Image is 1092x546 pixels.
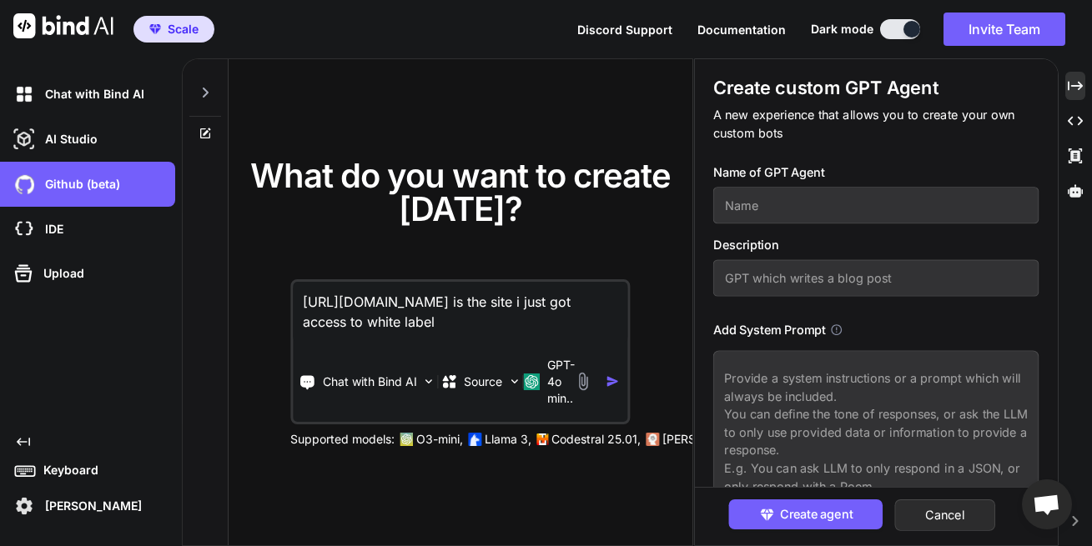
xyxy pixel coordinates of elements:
[38,221,63,238] p: IDE
[422,374,436,388] img: Pick Tools
[468,433,481,446] img: Llama2
[536,433,548,445] img: Mistral-AI
[646,433,659,446] img: claude
[547,357,575,407] p: GPT-4o min..
[38,86,144,103] p: Chat with Bind AI
[10,170,38,198] img: githubDark
[293,282,627,343] textarea: [URL][DOMAIN_NAME] is the site i just got access to white label
[485,431,531,448] p: Llama 3,
[38,131,98,148] p: AI Studio
[290,431,395,448] p: Supported models:
[662,431,824,448] p: [PERSON_NAME] 3.7 Sonnet,
[10,80,38,108] img: darkChat
[323,373,417,390] p: Chat with Bind AI
[780,505,853,523] span: Create agent
[37,462,98,478] p: Keyboard
[38,176,120,193] p: Github (beta)
[697,23,786,37] span: Documentation
[713,76,1039,100] h1: Create custom GPT Agent
[573,372,592,391] img: attachment
[507,374,521,388] img: Pick Models
[416,431,463,448] p: O3-mini,
[524,373,541,390] img: GPT-4o mini
[10,492,38,520] img: settings
[168,21,199,38] span: Scale
[10,215,38,243] img: cloudideIcon
[10,125,38,153] img: darkAi-studio
[895,499,996,531] button: Cancel
[713,106,1039,142] p: A new experience that allows you to create your own custom bots
[133,16,214,43] button: premiumScale
[551,431,641,448] p: Codestral 25.01,
[713,260,1039,297] input: GPT which writes a blog post
[713,320,826,338] h3: Add System Prompt
[37,265,84,282] p: Upload
[149,24,161,34] img: premium
[464,373,502,390] p: Source
[577,21,672,38] button: Discord Support
[606,374,619,388] img: icon
[713,236,1039,254] h3: Description
[713,187,1039,223] input: Name
[577,23,672,37] span: Discord Support
[729,499,883,529] button: Create agent
[713,163,1039,181] h3: Name of GPT Agent
[697,21,786,38] button: Documentation
[944,13,1065,46] button: Invite Team
[13,13,113,38] img: Bind AI
[400,433,413,446] img: GPT-4
[811,21,873,38] span: Dark mode
[250,155,671,229] span: What do you want to create [DATE]?
[1022,479,1072,529] div: Open chat
[38,498,142,514] p: [PERSON_NAME]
